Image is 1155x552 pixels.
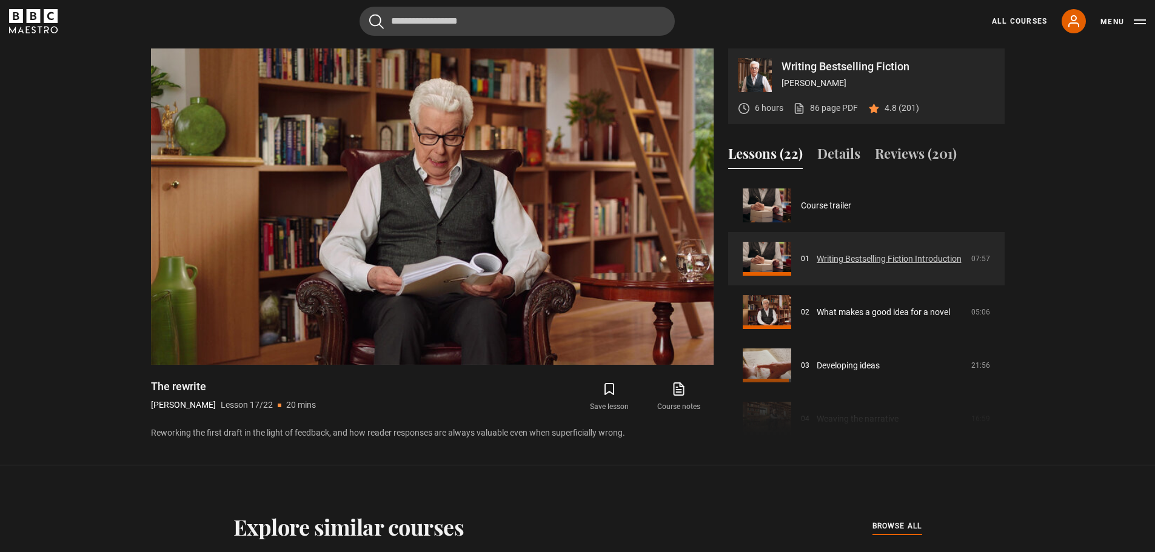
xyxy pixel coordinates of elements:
[1100,16,1146,28] button: Toggle navigation
[755,102,783,115] p: 6 hours
[872,520,922,532] span: browse all
[151,427,714,439] p: Reworking the first draft in the light of feedback, and how reader responses are always valuable ...
[782,77,995,90] p: [PERSON_NAME]
[872,520,922,533] a: browse all
[875,144,957,169] button: Reviews (201)
[151,379,316,394] h1: The rewrite
[885,102,919,115] p: 4.8 (201)
[817,253,962,265] a: Writing Bestselling Fiction Introduction
[221,399,273,411] p: Lesson 17/22
[728,144,803,169] button: Lessons (22)
[992,16,1047,27] a: All Courses
[817,359,880,372] a: Developing ideas
[360,7,675,36] input: Search
[575,379,644,414] button: Save lesson
[286,399,316,411] p: 20 mins
[793,102,858,115] a: 86 page PDF
[151,48,714,365] video-js: Video Player
[9,9,58,33] svg: BBC Maestro
[817,144,860,169] button: Details
[782,61,995,72] p: Writing Bestselling Fiction
[369,14,384,29] button: Submit the search query
[644,379,713,414] a: Course notes
[151,399,216,411] p: [PERSON_NAME]
[233,514,464,539] h2: Explore similar courses
[817,306,950,319] a: What makes a good idea for a novel
[801,199,851,212] a: Course trailer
